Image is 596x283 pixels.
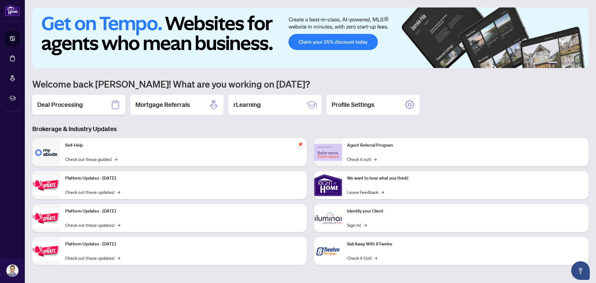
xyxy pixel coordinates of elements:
[571,261,590,280] button: Open asap
[565,62,567,64] button: 3
[374,254,377,261] span: →
[347,189,384,195] a: Leave Feedback→
[65,221,120,228] a: Check out these updates!→
[347,175,584,182] p: We want to hear what you think!
[347,221,367,228] a: Sign In!→
[363,221,367,228] span: →
[297,141,304,148] span: pushpin
[347,156,377,162] a: Check it out!→
[560,62,562,64] button: 2
[65,142,302,149] p: Self-Help
[570,62,572,64] button: 4
[332,100,374,109] h2: Profile Settings
[65,208,302,215] p: Platform Updates - [DATE]
[117,189,120,195] span: →
[347,208,584,215] p: Identify your Client
[32,241,60,261] img: Platform Updates - June 23, 2025
[314,204,342,232] img: Identify your Client
[32,7,589,68] img: Slide 0
[37,100,83,109] h2: Deal Processing
[381,189,384,195] span: →
[347,142,584,149] p: Agent Referral Program
[135,100,190,109] h2: Mortgage Referrals
[65,254,120,261] a: Check out these updates!→
[233,100,261,109] h2: rLearning
[32,176,60,195] img: Platform Updates - July 21, 2025
[580,62,582,64] button: 6
[314,171,342,199] img: We want to hear what you think!
[314,144,342,161] img: Agent Referral Program
[65,175,302,182] p: Platform Updates - [DATE]
[7,265,18,276] img: Profile Icon
[32,138,60,166] img: Self-Help
[32,208,60,228] img: Platform Updates - July 8, 2025
[65,156,117,162] a: Check out these guides!→
[65,241,302,248] p: Platform Updates - [DATE]
[373,156,377,162] span: →
[575,62,577,64] button: 5
[314,237,342,265] img: Sail Away With 8Twelve
[32,78,589,90] h1: Welcome back [PERSON_NAME]! What are you working on [DATE]?
[117,254,120,261] span: →
[5,5,20,16] img: logo
[347,254,377,261] a: Check it Out!→
[114,156,117,162] span: →
[65,189,120,195] a: Check out these updates!→
[117,221,120,228] span: →
[548,62,558,64] button: 1
[32,125,589,133] h3: Brokerage & Industry Updates
[347,241,584,248] p: Sail Away With 8Twelve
